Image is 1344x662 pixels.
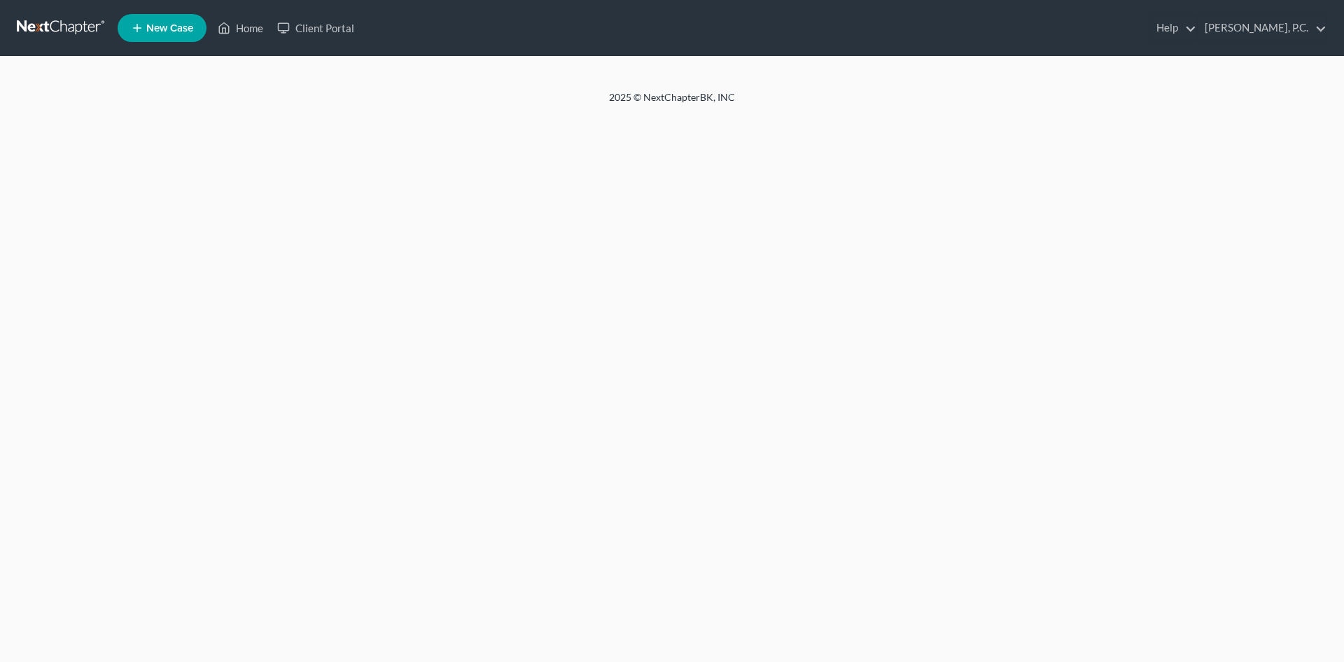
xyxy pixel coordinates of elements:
[270,15,361,41] a: Client Portal
[211,15,270,41] a: Home
[273,90,1071,116] div: 2025 © NextChapterBK, INC
[118,14,206,42] new-legal-case-button: New Case
[1198,15,1326,41] a: [PERSON_NAME], P.C.
[1149,15,1196,41] a: Help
